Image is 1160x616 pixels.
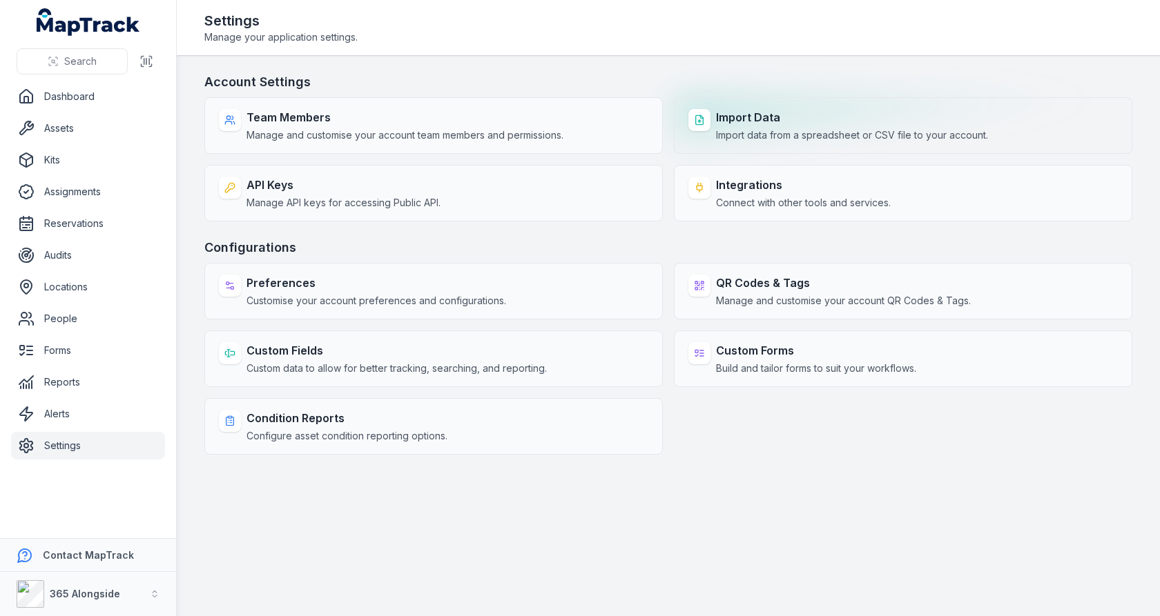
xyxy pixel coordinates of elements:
[204,238,1132,257] h3: Configurations
[246,429,447,443] span: Configure asset condition reporting options.
[716,275,971,291] strong: QR Codes & Tags
[246,361,547,375] span: Custom data to allow for better tracking, searching, and reporting.
[204,263,663,319] a: PreferencesCustomise your account preferences and configurations.
[716,361,916,375] span: Build and tailor forms to suit your workflows.
[246,410,447,426] strong: Condition Reports
[716,128,988,142] span: Import data from a spreadsheet or CSV file to your account.
[50,588,120,599] strong: 365 Alongside
[716,196,891,210] span: Connect with other tools and services.
[11,241,165,269] a: Audits
[246,177,441,193] strong: API Keys
[11,368,165,396] a: Reports
[246,275,506,291] strong: Preferences
[43,549,134,561] strong: Contact MapTrack
[674,97,1132,154] a: Import DataImport data from a spreadsheet or CSV file to your account.
[11,146,165,174] a: Kits
[716,294,971,308] span: Manage and customise your account QR Codes & Tags.
[716,342,916,359] strong: Custom Forms
[11,115,165,142] a: Assets
[204,72,1132,92] h3: Account Settings
[246,109,563,126] strong: Team Members
[11,273,165,301] a: Locations
[11,210,165,237] a: Reservations
[716,177,891,193] strong: Integrations
[674,330,1132,387] a: Custom FormsBuild and tailor forms to suit your workflows.
[204,11,358,30] h2: Settings
[37,8,140,36] a: MapTrack
[11,400,165,428] a: Alerts
[716,109,988,126] strong: Import Data
[11,178,165,206] a: Assignments
[246,342,547,359] strong: Custom Fields
[11,432,165,459] a: Settings
[246,294,506,308] span: Customise your account preferences and configurations.
[674,263,1132,319] a: QR Codes & TagsManage and customise your account QR Codes & Tags.
[204,30,358,44] span: Manage your application settings.
[246,196,441,210] span: Manage API keys for accessing Public API.
[204,330,663,387] a: Custom FieldsCustom data to allow for better tracking, searching, and reporting.
[11,83,165,110] a: Dashboard
[674,165,1132,221] a: IntegrationsConnect with other tools and services.
[64,54,97,68] span: Search
[204,165,663,221] a: API KeysManage API keys for accessing Public API.
[17,48,128,74] button: Search
[204,97,663,154] a: Team MembersManage and customise your account team members and permissions.
[11,337,165,364] a: Forms
[246,128,563,142] span: Manage and customise your account team members and permissions.
[204,398,663,455] a: Condition ReportsConfigure asset condition reporting options.
[11,305,165,332] a: People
